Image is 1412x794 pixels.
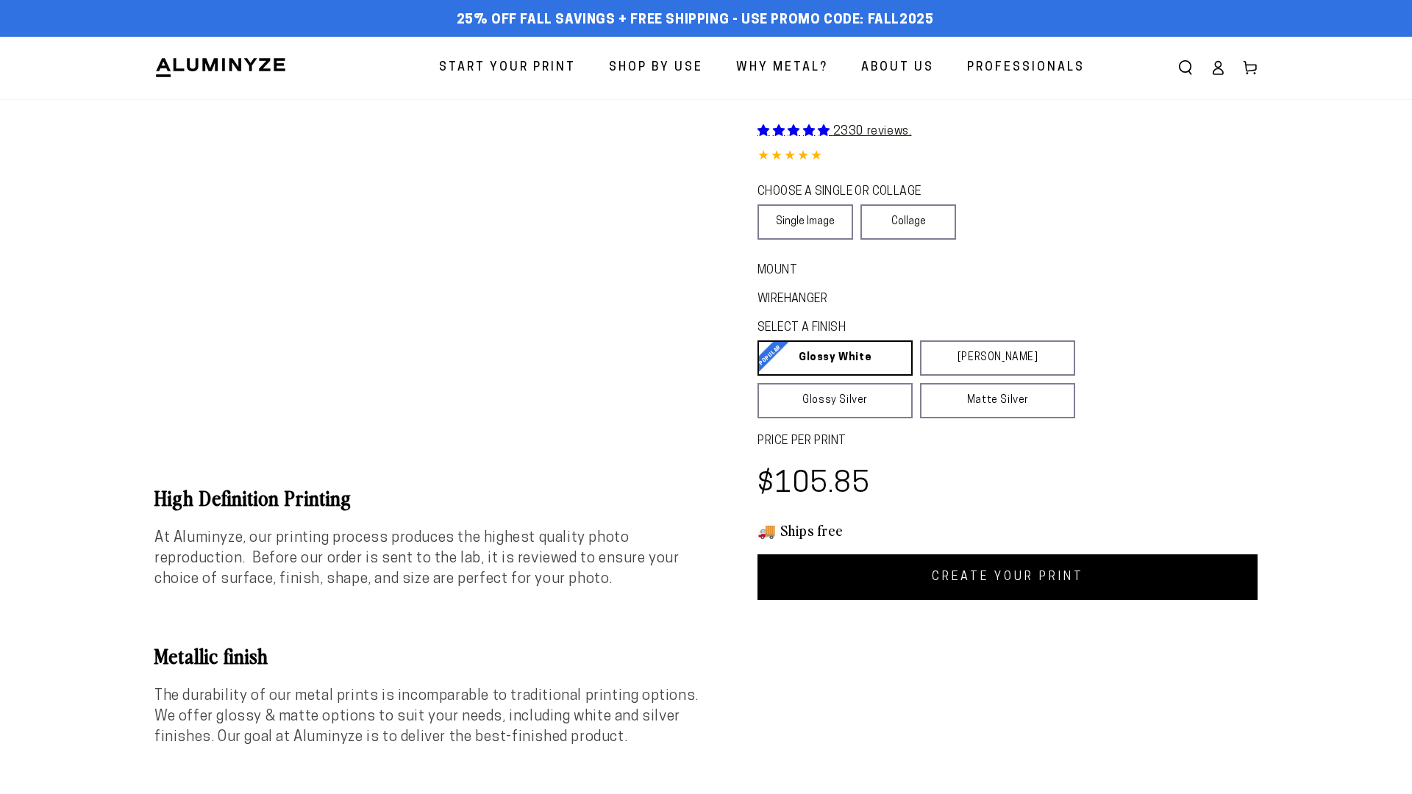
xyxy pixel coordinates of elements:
a: Professionals [956,49,1096,87]
media-gallery: Gallery Viewer [154,99,706,467]
span: About Us [861,57,934,79]
legend: Mount [757,262,782,279]
span: 25% off FALL Savings + Free Shipping - Use Promo Code: FALL2025 [457,12,934,29]
a: Glossy White [757,340,913,376]
span: Start Your Print [439,57,576,79]
a: Why Metal? [725,49,839,87]
a: About Us [850,49,945,87]
span: 2330 reviews. [833,126,912,137]
legend: CHOOSE A SINGLE OR COLLAGE [757,184,943,201]
span: Professionals [967,57,1085,79]
a: Collage [860,204,956,240]
b: High Definition Printing [154,483,352,511]
div: 4.85 out of 5.0 stars [757,146,1258,168]
a: Single Image [757,204,853,240]
h3: 🚚 Ships free [757,521,1258,540]
a: 2330 reviews. [757,126,911,137]
a: [PERSON_NAME] [920,340,1075,376]
b: Metallic finish [154,641,268,669]
a: Glossy Silver [757,383,913,418]
span: Why Metal? [736,57,828,79]
span: Shop By Use [609,57,703,79]
label: PRICE PER PRINT [757,433,1258,450]
legend: WireHanger [757,291,800,308]
a: CREATE YOUR PRINT [757,554,1258,600]
a: Start Your Print [428,49,587,87]
summary: Search our site [1169,51,1202,84]
bdi: $105.85 [757,471,870,499]
a: Matte Silver [920,383,1075,418]
a: Shop By Use [598,49,714,87]
span: At Aluminyze, our printing process produces the highest quality photo reproduction. Before our or... [154,531,680,587]
legend: SELECT A FINISH [757,320,1040,337]
img: Aluminyze [154,57,287,79]
span: The durability of our metal prints is incomparable to traditional printing options. We offer glos... [154,689,702,745]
